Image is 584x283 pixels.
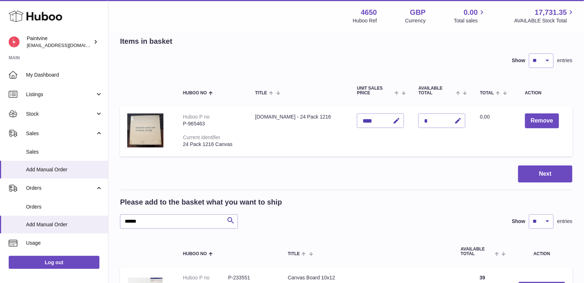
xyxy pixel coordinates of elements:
[525,91,565,95] div: Action
[405,17,426,24] div: Currency
[26,203,103,210] span: Orders
[120,197,282,207] h2: Please add to the basket what you want to ship
[361,8,377,17] strong: 4650
[525,113,559,128] button: Remove
[512,57,525,64] label: Show
[26,166,103,173] span: Add Manual Order
[26,149,103,155] span: Sales
[228,274,273,281] dd: P-233551
[557,218,572,225] span: entries
[26,130,95,137] span: Sales
[410,8,426,17] strong: GBP
[511,240,572,263] th: Action
[514,8,575,24] a: 17,731.35 AVAILABLE Stock Total
[183,114,210,120] div: Huboo P no
[557,57,572,64] span: entries
[454,17,486,24] span: Total sales
[26,185,95,192] span: Orders
[535,8,567,17] span: 17,731.35
[26,240,103,246] span: Usage
[27,42,106,48] span: [EMAIL_ADDRESS][DOMAIN_NAME]
[514,17,575,24] span: AVAILABLE Stock Total
[183,252,207,256] span: Huboo no
[512,218,525,225] label: Show
[255,91,267,95] span: Title
[183,91,207,95] span: Huboo no
[183,134,221,140] div: Current identifier
[26,72,103,78] span: My Dashboard
[183,120,241,127] div: P-965463
[9,256,99,269] a: Log out
[248,106,350,156] td: [DOMAIN_NAME] - 24 Pack 1216
[418,86,454,95] span: AVAILABLE Total
[464,8,478,17] span: 0.00
[357,86,393,95] span: Unit Sales Price
[27,35,92,49] div: Paintvine
[127,113,163,147] img: wholesale-canvas.com - 24 Pack 1216
[480,114,490,120] span: 0.00
[461,247,493,256] span: AVAILABLE Total
[183,274,228,281] dt: Huboo P no
[480,91,494,95] span: Total
[26,91,95,98] span: Listings
[26,111,95,117] span: Stock
[288,252,300,256] span: Title
[120,37,172,46] h2: Items in basket
[9,37,20,47] img: euan@paintvine.co.uk
[518,166,572,183] button: Next
[454,8,486,24] a: 0.00 Total sales
[26,221,103,228] span: Add Manual Order
[353,17,377,24] div: Huboo Ref
[183,141,241,148] div: 24 Pack 1216 Canvas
